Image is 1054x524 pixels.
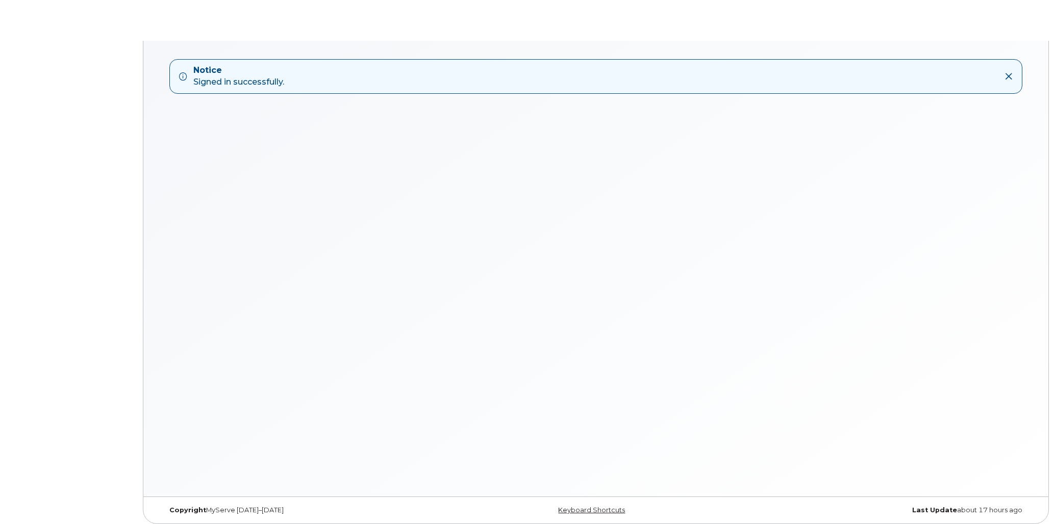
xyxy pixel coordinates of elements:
strong: Copyright [169,506,206,514]
div: about 17 hours ago [741,506,1030,514]
strong: Notice [193,65,284,76]
div: MyServe [DATE]–[DATE] [162,506,451,514]
div: Signed in successfully. [193,65,284,88]
strong: Last Update [912,506,957,514]
a: Keyboard Shortcuts [558,506,625,514]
